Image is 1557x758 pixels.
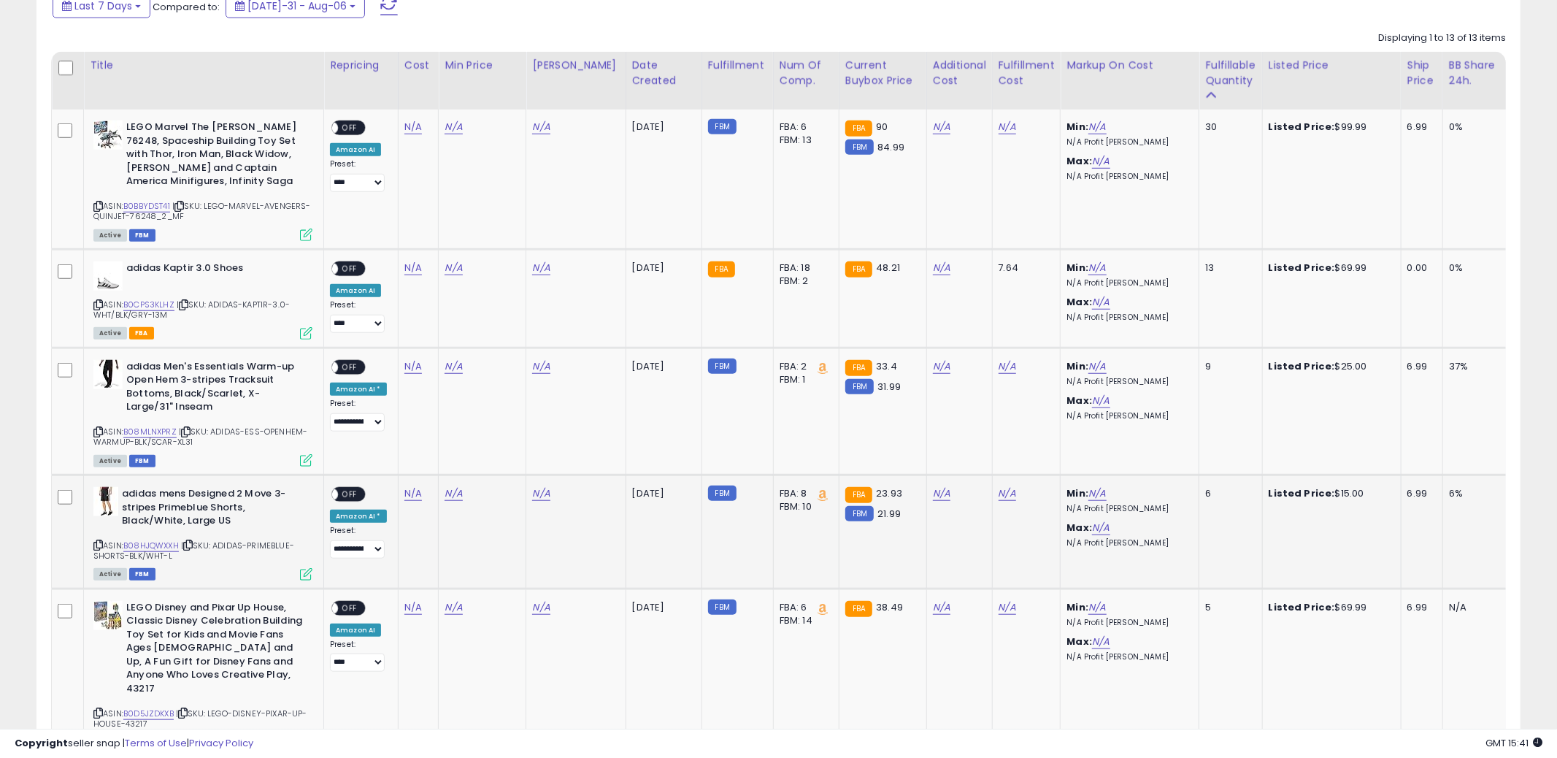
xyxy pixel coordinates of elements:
img: 31j5cch2jUL._SL40_.jpg [93,360,123,389]
div: $69.99 [1269,601,1390,614]
a: Terms of Use [125,736,187,750]
div: Listed Price [1269,58,1395,73]
b: adidas mens Designed 2 Move 3-stripes Primeblue Shorts, Black/White, Large US [122,487,299,532]
div: Cost [404,58,433,73]
small: FBM [845,379,874,394]
a: N/A [445,359,462,374]
b: adidas Men's Essentials Warm-up Open Hem 3-stripes Tracksuit Bottoms, Black/Scarlet, X-Large/31" ... [126,360,304,418]
span: OFF [338,361,361,373]
div: 6.99 [1407,120,1431,134]
div: FBA: 8 [780,487,828,500]
p: N/A Profit [PERSON_NAME] [1066,172,1188,182]
a: N/A [532,486,550,501]
div: ASIN: [93,261,312,338]
span: All listings currently available for purchase on Amazon [93,327,127,340]
div: 9 [1205,360,1250,373]
p: N/A Profit [PERSON_NAME] [1066,377,1188,387]
img: 311aUCrPJcL._SL40_.jpg [93,261,123,291]
a: N/A [933,261,950,275]
a: N/A [1092,154,1110,169]
div: FBA: 2 [780,360,828,373]
small: FBA [845,601,872,617]
span: 33.4 [876,359,897,373]
p: N/A Profit [PERSON_NAME] [1066,137,1188,148]
span: OFF [338,122,361,134]
span: 21.99 [877,507,901,521]
span: All listings currently available for purchase on Amazon [93,229,127,242]
a: N/A [532,359,550,374]
small: FBA [708,261,735,277]
a: N/A [445,120,462,134]
b: Max: [1066,635,1092,648]
b: Min: [1066,359,1088,373]
div: [DATE] [632,360,691,373]
div: ASIN: [93,120,312,240]
div: 7.64 [999,261,1050,275]
div: [DATE] [632,261,691,275]
b: adidas Kaptir 3.0 Shoes [126,261,304,279]
div: Preset: [330,159,387,192]
div: 6.99 [1407,360,1431,373]
div: Fulfillable Quantity [1205,58,1256,88]
small: FBM [708,486,737,501]
div: 37% [1449,360,1497,373]
a: N/A [404,261,422,275]
div: Min Price [445,58,520,73]
b: Min: [1066,600,1088,614]
div: Preset: [330,526,387,559]
div: FBA: 6 [780,601,828,614]
p: N/A Profit [PERSON_NAME] [1066,618,1188,628]
div: FBM: 13 [780,134,828,147]
div: [DATE] [632,601,691,614]
div: Additional Cost [933,58,986,88]
span: FBM [129,229,155,242]
div: 0% [1449,261,1497,275]
div: $69.99 [1269,261,1390,275]
a: N/A [1088,486,1106,501]
b: Listed Price: [1269,120,1335,134]
div: Date Created [632,58,696,88]
a: N/A [404,120,422,134]
div: Amazon AI * [330,510,387,523]
b: LEGO Disney and Pixar Up House, Classic Disney Celebration Building Toy Set for Kids and Movie Fa... [126,601,304,700]
span: 48.21 [876,261,900,275]
div: $25.00 [1269,360,1390,373]
div: Amazon AI [330,624,381,637]
span: 90 [876,120,888,134]
img: 51DEw1vsXXL._SL40_.jpg [93,120,123,150]
div: FBM: 1 [780,373,828,386]
div: Preset: [330,300,387,333]
a: N/A [532,120,550,134]
div: 30 [1205,120,1250,134]
b: Listed Price: [1269,600,1335,614]
div: Amazon AI [330,143,381,156]
p: N/A Profit [PERSON_NAME] [1066,411,1188,421]
div: [DATE] [632,120,691,134]
small: FBM [845,139,874,155]
strong: Copyright [15,736,68,750]
div: $99.99 [1269,120,1390,134]
a: N/A [532,261,550,275]
small: FBA [845,120,872,137]
p: N/A Profit [PERSON_NAME] [1066,504,1188,514]
small: FBA [845,360,872,376]
b: Listed Price: [1269,359,1335,373]
a: N/A [445,261,462,275]
a: N/A [1088,359,1106,374]
a: N/A [999,359,1016,374]
small: FBA [845,261,872,277]
th: The percentage added to the cost of goods (COGS) that forms the calculator for Min & Max prices. [1061,52,1199,110]
div: ASIN: [93,487,312,579]
div: 0.00 [1407,261,1431,275]
p: N/A Profit [PERSON_NAME] [1066,652,1188,662]
b: Listed Price: [1269,261,1335,275]
a: N/A [1088,600,1106,615]
a: N/A [445,486,462,501]
span: OFF [338,602,361,614]
a: N/A [999,120,1016,134]
span: | SKU: LEGO-DISNEY-PIXAR-UP-HOUSE-43217 [93,708,307,730]
a: N/A [404,486,422,501]
a: B0BBYDST41 [123,200,170,213]
a: N/A [532,600,550,615]
div: $15.00 [1269,487,1390,500]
